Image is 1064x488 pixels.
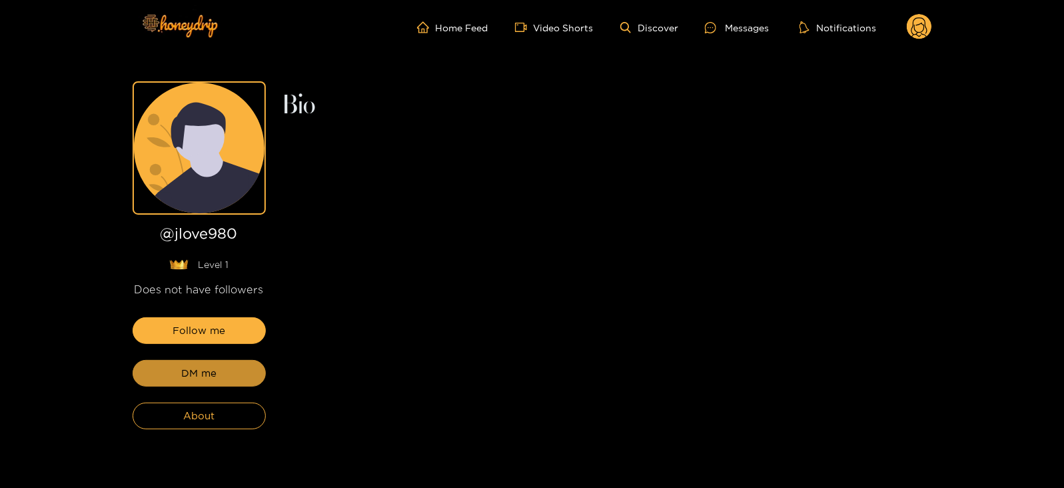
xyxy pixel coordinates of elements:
[133,282,266,297] div: Does not have followers
[515,21,534,33] span: video-camera
[173,323,225,339] span: Follow me
[417,21,488,33] a: Home Feed
[417,21,436,33] span: home
[133,360,266,387] button: DM me
[133,403,266,429] button: About
[169,259,189,270] img: lavel grade
[515,21,594,33] a: Video Shorts
[282,95,932,117] h2: Bio
[796,21,880,34] button: Notifications
[133,317,266,344] button: Follow me
[705,20,769,35] div: Messages
[183,408,215,424] span: About
[181,365,217,381] span: DM me
[620,22,678,33] a: Discover
[133,225,266,247] h1: @ jlove980
[199,258,229,271] span: Level 1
